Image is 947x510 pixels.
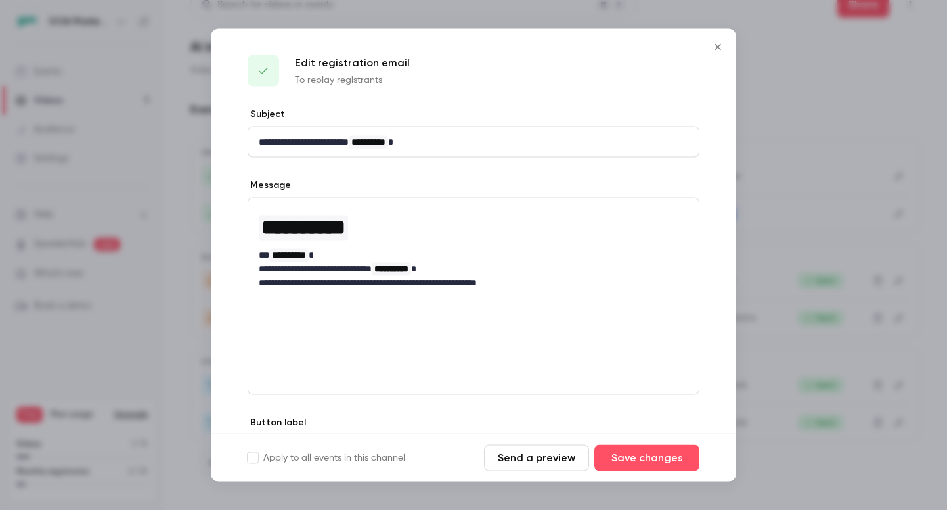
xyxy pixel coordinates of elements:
label: Apply to all events in this channel [248,452,405,465]
button: Close [705,34,731,60]
p: To replay registrants [295,74,410,87]
label: Message [248,179,291,192]
label: Button label [248,416,306,429]
p: Edit registration email [295,55,410,71]
label: Subject [248,108,285,121]
button: Send a preview [484,445,589,471]
div: editor [248,198,699,298]
button: Save changes [594,445,699,471]
div: editor [248,127,699,157]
